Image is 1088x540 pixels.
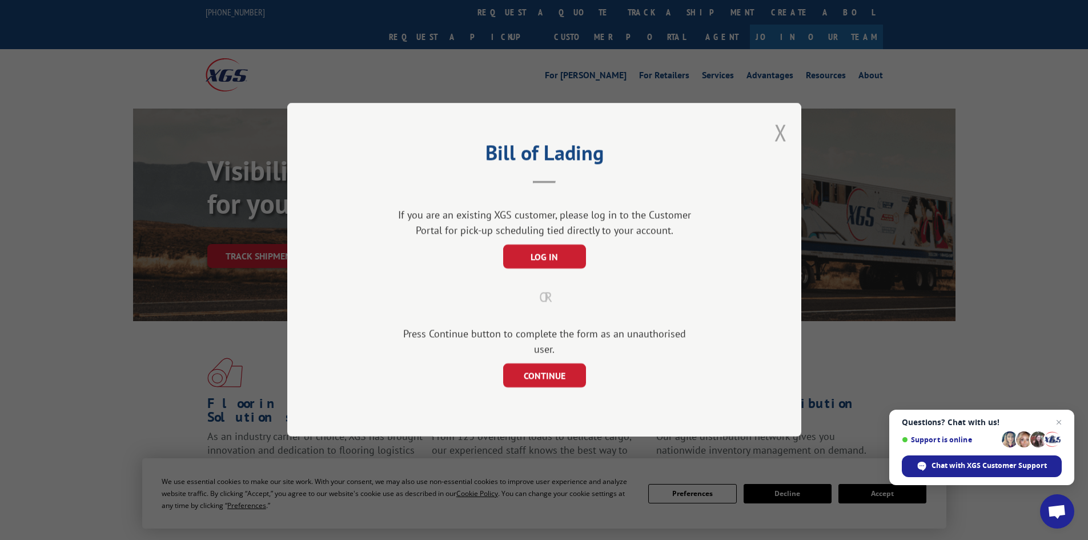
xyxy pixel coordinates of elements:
h2: Bill of Lading [344,145,744,166]
span: Questions? Chat with us! [902,418,1062,427]
span: Support is online [902,435,998,444]
a: LOG IN [503,253,585,263]
div: If you are an existing XGS customer, please log in to the Customer Portal for pick-up scheduling ... [393,207,696,238]
button: Close modal [774,117,787,147]
span: Close chat [1052,415,1066,429]
div: Chat with XGS Customer Support [902,455,1062,477]
button: CONTINUE [503,364,585,388]
button: LOG IN [503,245,585,269]
span: Chat with XGS Customer Support [932,461,1047,471]
div: Press Continue button to complete the form as an unauthorised user. [393,326,696,357]
div: OR [344,287,744,308]
div: Open chat [1040,494,1074,529]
